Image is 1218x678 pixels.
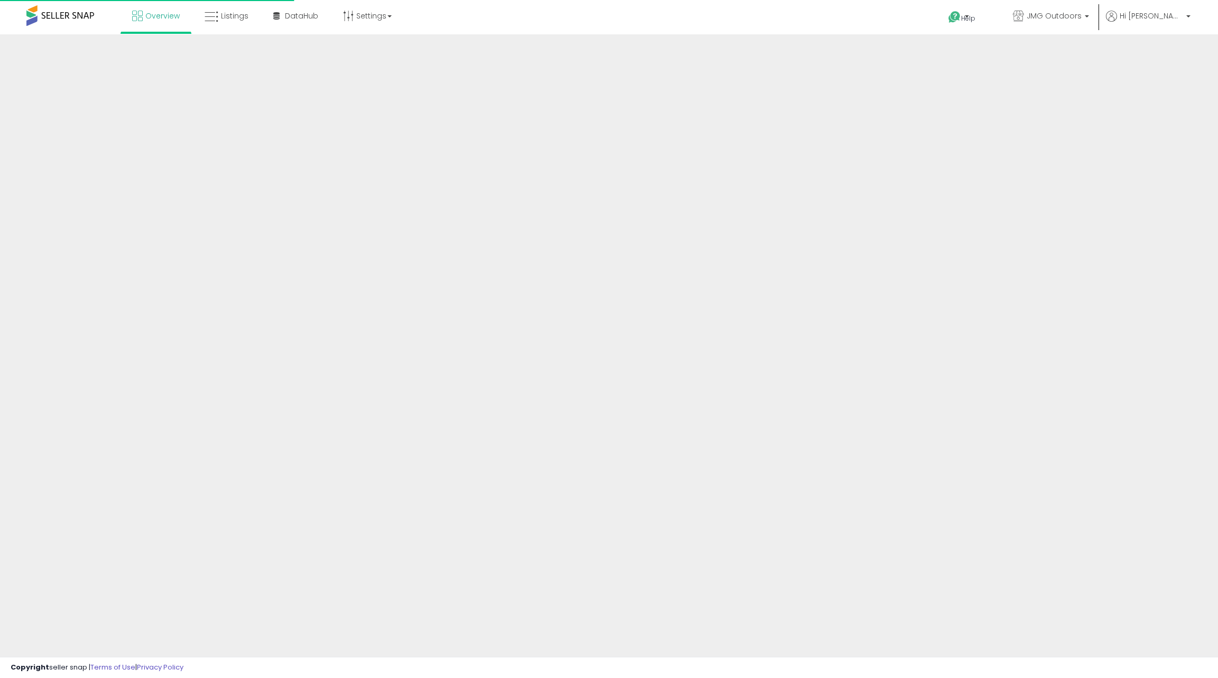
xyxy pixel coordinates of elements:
[1027,11,1082,21] span: JMG Outdoors
[221,11,248,21] span: Listings
[145,11,180,21] span: Overview
[940,3,996,34] a: Help
[1106,11,1191,34] a: Hi [PERSON_NAME]
[285,11,318,21] span: DataHub
[948,11,961,24] i: Get Help
[1120,11,1183,21] span: Hi [PERSON_NAME]
[961,14,975,23] span: Help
